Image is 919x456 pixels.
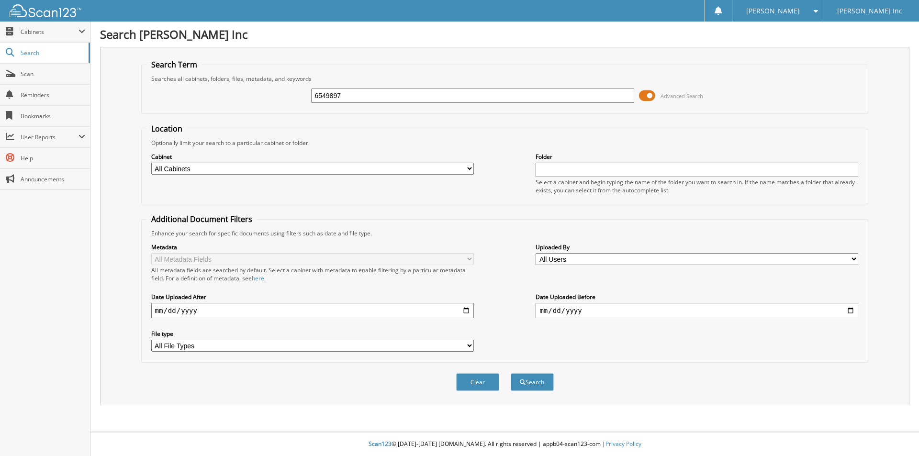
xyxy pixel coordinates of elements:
[146,123,187,134] legend: Location
[151,330,474,338] label: File type
[456,373,499,391] button: Clear
[151,303,474,318] input: start
[536,178,858,194] div: Select a cabinet and begin typing the name of the folder you want to search in. If the name match...
[21,70,85,78] span: Scan
[21,175,85,183] span: Announcements
[146,59,202,70] legend: Search Term
[605,440,641,448] a: Privacy Policy
[536,303,858,318] input: end
[146,139,863,147] div: Optionally limit your search to a particular cabinet or folder
[21,91,85,99] span: Reminders
[151,293,474,301] label: Date Uploaded After
[90,433,919,456] div: © [DATE]-[DATE] [DOMAIN_NAME]. All rights reserved | appb04-scan123-com |
[146,75,863,83] div: Searches all cabinets, folders, files, metadata, and keywords
[511,373,554,391] button: Search
[21,112,85,120] span: Bookmarks
[661,92,703,100] span: Advanced Search
[837,8,902,14] span: [PERSON_NAME] Inc
[536,153,858,161] label: Folder
[100,26,909,42] h1: Search [PERSON_NAME] Inc
[536,293,858,301] label: Date Uploaded Before
[151,243,474,251] label: Metadata
[252,274,264,282] a: here
[746,8,800,14] span: [PERSON_NAME]
[536,243,858,251] label: Uploaded By
[146,214,257,224] legend: Additional Document Filters
[21,28,78,36] span: Cabinets
[146,229,863,237] div: Enhance your search for specific documents using filters such as date and file type.
[369,440,392,448] span: Scan123
[151,153,474,161] label: Cabinet
[21,49,84,57] span: Search
[151,266,474,282] div: All metadata fields are searched by default. Select a cabinet with metadata to enable filtering b...
[21,154,85,162] span: Help
[21,133,78,141] span: User Reports
[10,4,81,17] img: scan123-logo-white.svg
